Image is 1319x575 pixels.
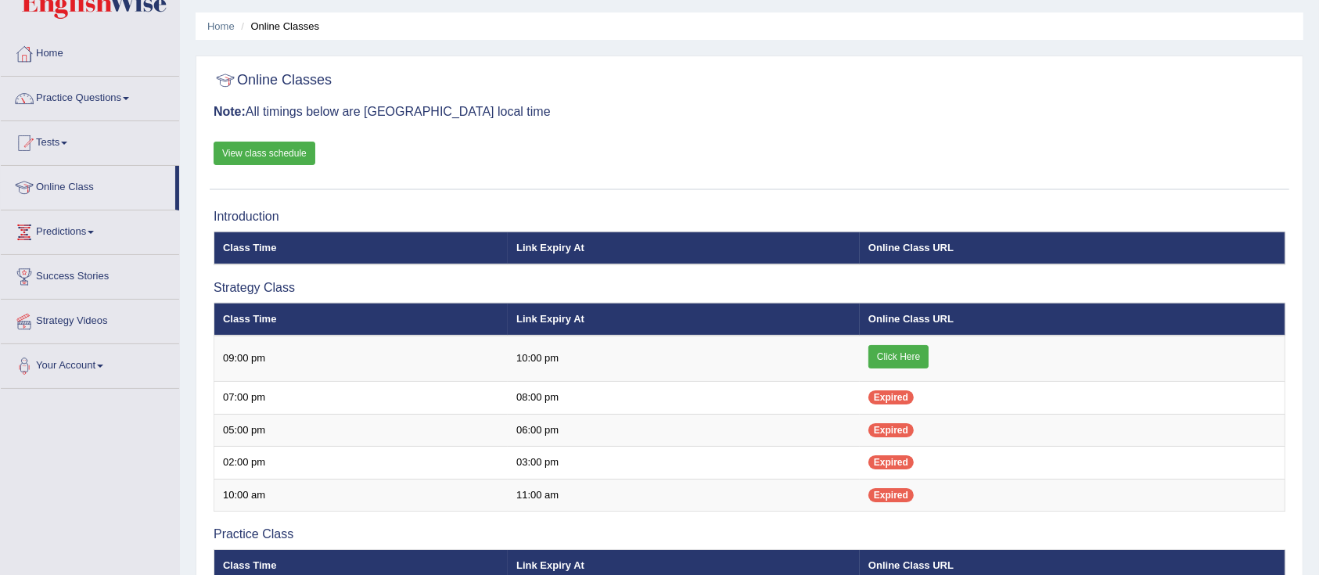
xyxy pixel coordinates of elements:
[1,32,179,71] a: Home
[1,210,179,250] a: Predictions
[214,527,1285,541] h3: Practice Class
[214,69,332,92] h2: Online Classes
[508,414,860,447] td: 06:00 pm
[214,414,509,447] td: 05:00 pm
[1,166,175,205] a: Online Class
[868,488,914,502] span: Expired
[508,336,860,382] td: 10:00 pm
[1,344,179,383] a: Your Account
[868,423,914,437] span: Expired
[508,382,860,415] td: 08:00 pm
[508,447,860,480] td: 03:00 pm
[868,455,914,469] span: Expired
[1,300,179,339] a: Strategy Videos
[214,479,509,512] td: 10:00 am
[860,232,1285,264] th: Online Class URL
[508,303,860,336] th: Link Expiry At
[1,77,179,116] a: Practice Questions
[214,447,509,480] td: 02:00 pm
[214,105,1285,119] h3: All timings below are [GEOGRAPHIC_DATA] local time
[214,303,509,336] th: Class Time
[508,479,860,512] td: 11:00 am
[1,255,179,294] a: Success Stories
[1,121,179,160] a: Tests
[207,20,235,32] a: Home
[214,232,509,264] th: Class Time
[214,142,315,165] a: View class schedule
[237,19,319,34] li: Online Classes
[214,105,246,118] b: Note:
[214,210,1285,224] h3: Introduction
[860,303,1285,336] th: Online Class URL
[868,345,929,368] a: Click Here
[508,232,860,264] th: Link Expiry At
[868,390,914,404] span: Expired
[214,336,509,382] td: 09:00 pm
[214,382,509,415] td: 07:00 pm
[214,281,1285,295] h3: Strategy Class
